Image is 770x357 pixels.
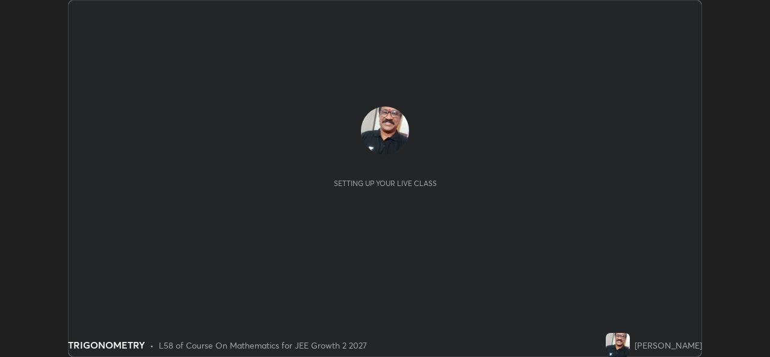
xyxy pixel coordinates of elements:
[334,179,437,188] div: Setting up your live class
[68,338,145,352] div: TRIGONOMETRY
[159,339,367,352] div: L58 of Course On Mathematics for JEE Growth 2 2027
[150,339,154,352] div: •
[361,107,409,155] img: 020e023223db44b3b855fec2c82464f0.jpg
[635,339,702,352] div: [PERSON_NAME]
[606,333,630,357] img: 020e023223db44b3b855fec2c82464f0.jpg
